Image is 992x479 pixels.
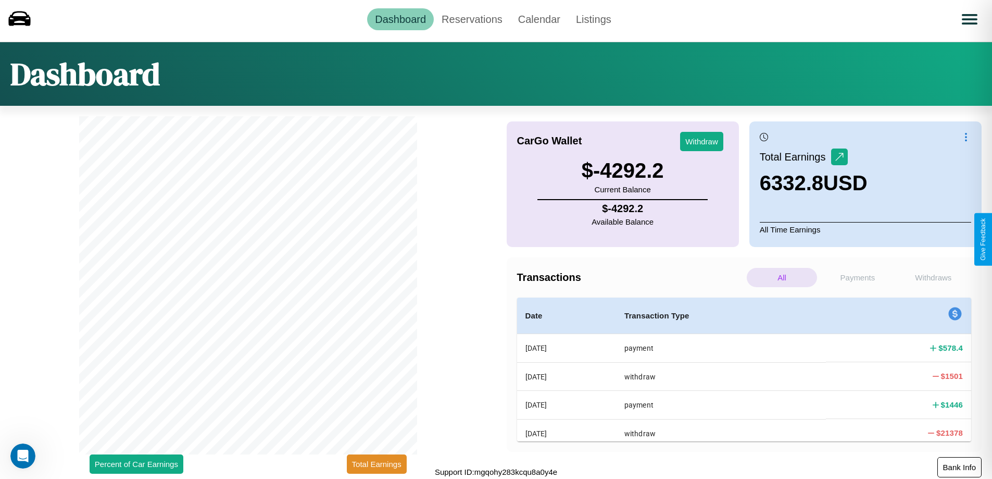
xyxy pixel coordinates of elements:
[980,218,987,261] div: Give Feedback
[616,362,826,390] th: withdraw
[517,272,744,284] h4: Transactions
[517,391,616,419] th: [DATE]
[955,5,984,34] button: Open menu
[10,53,160,95] h1: Dashboard
[517,135,582,147] h4: CarGo Wallet
[624,310,818,322] h4: Transaction Type
[747,268,817,287] p: All
[822,268,893,287] p: Payments
[898,268,969,287] p: Withdraws
[680,132,723,151] button: Withdraw
[760,148,831,166] p: Total Earnings
[936,427,963,438] h4: $ 21378
[517,334,616,363] th: [DATE]
[347,455,407,474] button: Total Earnings
[525,310,608,322] h4: Date
[616,334,826,363] th: payment
[582,159,664,182] h3: $ -4292.2
[760,171,868,195] h3: 6332.8 USD
[517,362,616,390] th: [DATE]
[582,182,664,196] p: Current Balance
[435,465,557,479] p: Support ID: mgqohy283kcqu8a0y4e
[510,8,568,30] a: Calendar
[941,371,963,382] h4: $ 1501
[937,457,982,477] button: Bank Info
[367,8,434,30] a: Dashboard
[941,399,963,410] h4: $ 1446
[938,342,963,353] h4: $ 578.4
[592,215,654,229] p: Available Balance
[90,455,183,474] button: Percent of Car Earnings
[760,222,971,237] p: All Time Earnings
[616,391,826,419] th: payment
[517,419,616,447] th: [DATE]
[592,203,654,215] h4: $ -4292.2
[434,8,510,30] a: Reservations
[568,8,619,30] a: Listings
[10,444,35,469] iframe: Intercom live chat
[616,419,826,447] th: withdraw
